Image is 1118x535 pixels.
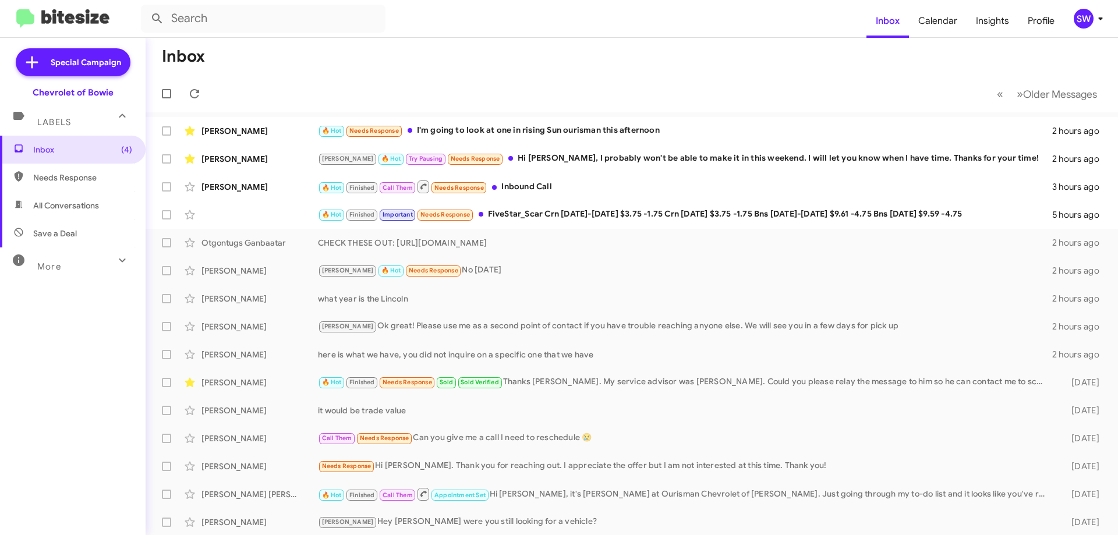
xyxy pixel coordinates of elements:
div: 2 hours ago [1052,265,1109,277]
div: [DATE] [1053,433,1109,444]
span: Call Them [322,434,352,442]
span: Finished [349,211,375,218]
span: [PERSON_NAME] [322,323,374,330]
div: No [DATE] [318,264,1052,277]
span: Needs Response [409,267,458,274]
a: Insights [967,4,1018,38]
div: FiveStar_Scar Crn [DATE]-[DATE] $3.75 -1.75 Crn [DATE] $3.75 -1.75 Bns [DATE]-[DATE] $9.61 -4.75 ... [318,208,1052,221]
span: Needs Response [322,462,372,470]
div: CHECK THESE OUT: [URL][DOMAIN_NAME] [318,237,1052,249]
span: 🔥 Hot [322,184,342,192]
div: Thanks [PERSON_NAME]. My service advisor was [PERSON_NAME]. Could you please relay the message to... [318,375,1053,389]
div: [PERSON_NAME] [PERSON_NAME] [201,488,318,500]
div: 5 hours ago [1052,209,1109,221]
div: 3 hours ago [1052,181,1109,193]
div: [DATE] [1053,516,1109,528]
div: Otgontugs Ganbaatar [201,237,318,249]
span: Labels [37,117,71,127]
button: SW [1064,9,1105,29]
span: Call Them [383,491,413,499]
div: SW [1074,9,1094,29]
span: « [997,87,1003,101]
div: [PERSON_NAME] [201,153,318,165]
div: [PERSON_NAME] [201,293,318,304]
div: [DATE] [1053,405,1109,416]
span: Finished [349,491,375,499]
div: here is what we have, you did not inquire on a specific one that we have [318,349,1052,360]
div: Can you give me a call I need to reschedule 😢 [318,431,1053,445]
a: Special Campaign [16,48,130,76]
span: Finished [349,184,375,192]
span: 🔥 Hot [322,211,342,218]
nav: Page navigation example [990,82,1104,106]
div: 2 hours ago [1052,349,1109,360]
span: Save a Deal [33,228,77,239]
a: Profile [1018,4,1064,38]
div: [PERSON_NAME] [201,405,318,416]
div: what year is the Lincoln [318,293,1052,304]
div: 2 hours ago [1052,321,1109,332]
div: Hey [PERSON_NAME] were you still looking for a vehicle? [318,515,1053,529]
div: 2 hours ago [1052,125,1109,137]
span: 🔥 Hot [381,155,401,162]
span: Special Campaign [51,56,121,68]
span: Needs Response [451,155,500,162]
span: 🔥 Hot [381,267,401,274]
div: Inbound Call [318,179,1052,194]
span: Appointment Set [434,491,486,499]
div: 2 hours ago [1052,293,1109,304]
div: [PERSON_NAME] [201,125,318,137]
span: Needs Response [349,127,399,134]
input: Search [141,5,385,33]
div: [PERSON_NAME] [201,377,318,388]
span: 🔥 Hot [322,491,342,499]
span: More [37,261,61,272]
div: 2 hours ago [1052,237,1109,249]
span: 🔥 Hot [322,378,342,386]
span: Needs Response [434,184,484,192]
div: [DATE] [1053,488,1109,500]
div: Chevrolet of Bowie [33,87,114,98]
span: Sold Verified [461,378,499,386]
span: Needs Response [420,211,470,218]
div: Hi [PERSON_NAME]. Thank you for reaching out. I appreciate the offer but I am not interested at t... [318,459,1053,473]
div: it would be trade value [318,405,1053,416]
a: Inbox [866,4,909,38]
div: Hi [PERSON_NAME], I probably won't be able to make it in this weekend. I will let you know when I... [318,152,1052,165]
div: 2 hours ago [1052,153,1109,165]
span: Sold [440,378,453,386]
span: Older Messages [1023,88,1097,101]
span: All Conversations [33,200,99,211]
div: [PERSON_NAME] [201,321,318,332]
span: Try Pausing [409,155,443,162]
div: Hi [PERSON_NAME], it's [PERSON_NAME] at Ourisman Chevrolet of [PERSON_NAME]. Just going through m... [318,487,1053,501]
div: [DATE] [1053,460,1109,472]
span: [PERSON_NAME] [322,267,374,274]
span: Needs Response [360,434,409,442]
div: [DATE] [1053,377,1109,388]
div: [PERSON_NAME] [201,181,318,193]
button: Next [1010,82,1104,106]
span: [PERSON_NAME] [322,518,374,526]
span: Inbox [33,144,132,155]
div: I'm going to look at one in rising Sun ourisman this afternoon [318,124,1052,137]
span: Important [383,211,413,218]
h1: Inbox [162,47,205,66]
div: [PERSON_NAME] [201,460,318,472]
div: [PERSON_NAME] [201,516,318,528]
a: Calendar [909,4,967,38]
div: [PERSON_NAME] [201,349,318,360]
span: Finished [349,378,375,386]
span: (4) [121,144,132,155]
span: Call Them [383,184,413,192]
span: 🔥 Hot [322,127,342,134]
span: Needs Response [33,172,132,183]
span: » [1017,87,1023,101]
div: [PERSON_NAME] [201,265,318,277]
div: Ok great! Please use me as a second point of contact if you have trouble reaching anyone else. We... [318,320,1052,333]
button: Previous [990,82,1010,106]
